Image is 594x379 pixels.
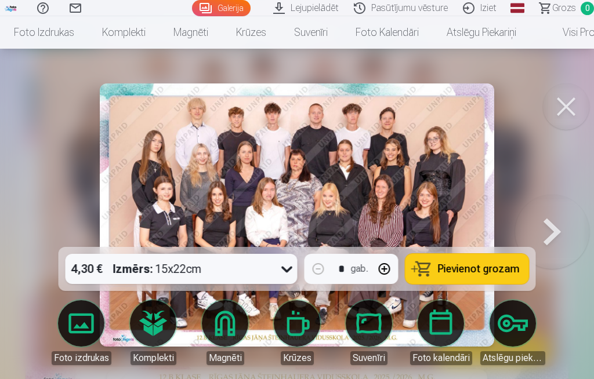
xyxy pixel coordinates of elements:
a: Foto izdrukas [49,300,114,365]
a: Atslēgu piekariņi [480,300,545,365]
div: 15x22cm [113,254,202,284]
span: Pievienot grozam [438,264,520,274]
div: Krūzes [281,351,314,365]
a: Atslēgu piekariņi [433,16,530,49]
a: Magnēti [160,16,222,49]
a: Komplekti [121,300,186,365]
a: Foto kalendāri [408,300,473,365]
div: Komplekti [131,351,176,365]
strong: Izmērs : [113,261,153,277]
img: /fa1 [5,5,17,12]
div: Suvenīri [350,351,387,365]
a: Foto kalendāri [342,16,433,49]
a: Magnēti [193,300,258,365]
a: Suvenīri [280,16,342,49]
a: Komplekti [88,16,160,49]
button: Pievienot grozam [405,254,529,284]
div: 4,30 € [66,254,108,284]
span: Grozs [552,1,576,15]
a: Krūzes [222,16,280,49]
div: Foto izdrukas [52,351,111,365]
span: 0 [581,2,594,15]
div: gab. [351,262,368,276]
div: Magnēti [207,351,244,365]
a: Suvenīri [336,300,401,365]
div: Atslēgu piekariņi [480,351,545,365]
div: Foto kalendāri [410,351,472,365]
a: Krūzes [265,300,329,365]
